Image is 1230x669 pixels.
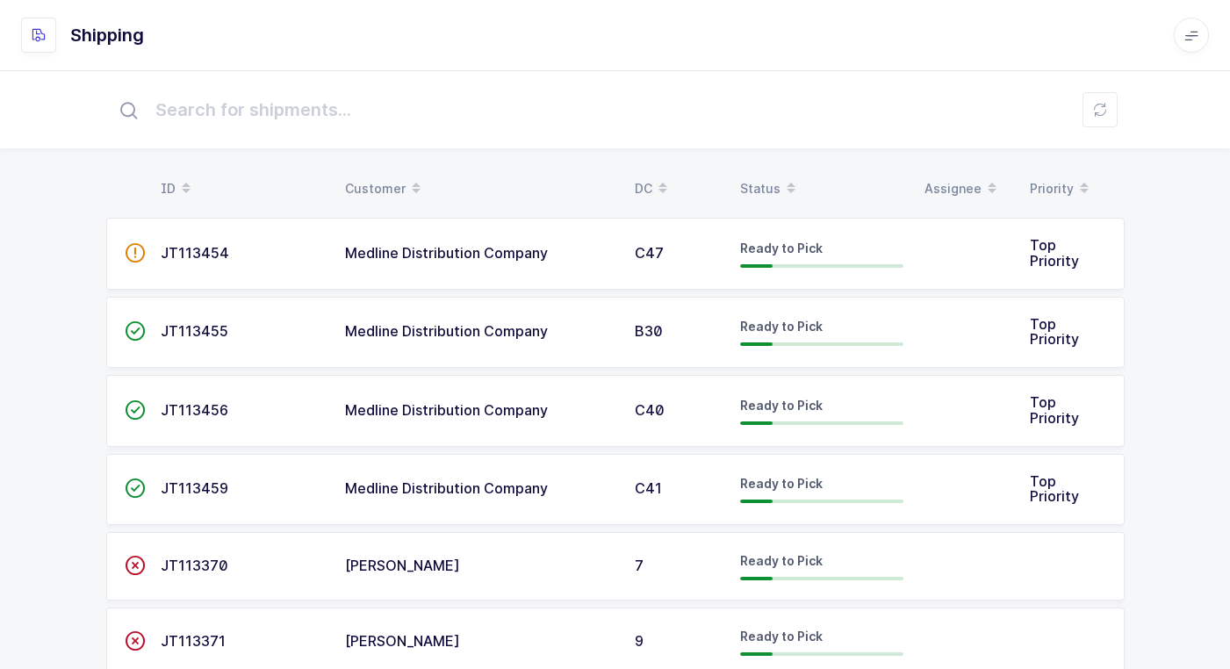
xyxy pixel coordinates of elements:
span: Top Priority [1030,315,1079,349]
span: Ready to Pick [740,629,823,644]
span: Medline Distribution Company [345,401,548,419]
span: 7 [635,557,644,574]
span:  [125,557,146,574]
span:  [125,479,146,497]
span: Top Priority [1030,472,1079,506]
span:  [125,401,146,419]
span:  [125,244,146,262]
span: Top Priority [1030,236,1079,270]
div: Priority [1030,174,1114,204]
span: JT113456 [161,401,228,419]
span: JT113371 [161,632,226,650]
span: Ready to Pick [740,553,823,568]
span: Ready to Pick [740,319,823,334]
div: Assignee [924,174,1009,204]
span: JT113455 [161,322,228,340]
div: ID [161,174,324,204]
h1: Shipping [70,21,144,49]
span: C41 [635,479,662,497]
span: Medline Distribution Company [345,479,548,497]
input: Search for shipments... [106,82,1125,138]
div: DC [635,174,719,204]
span: [PERSON_NAME] [345,632,460,650]
span: 9 [635,632,644,650]
span: Medline Distribution Company [345,322,548,340]
span:  [125,632,146,650]
span: JT113454 [161,244,229,262]
span: Ready to Pick [740,398,823,413]
span: JT113459 [161,479,228,497]
span:  [125,322,146,340]
div: Status [740,174,903,204]
span: Top Priority [1030,393,1079,427]
div: Customer [345,174,614,204]
span: B30 [635,322,663,340]
span: Ready to Pick [740,476,823,491]
span: C40 [635,401,665,419]
span: [PERSON_NAME] [345,557,460,574]
span: Medline Distribution Company [345,244,548,262]
span: JT113370 [161,557,228,574]
span: C47 [635,244,664,262]
span: Ready to Pick [740,241,823,255]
